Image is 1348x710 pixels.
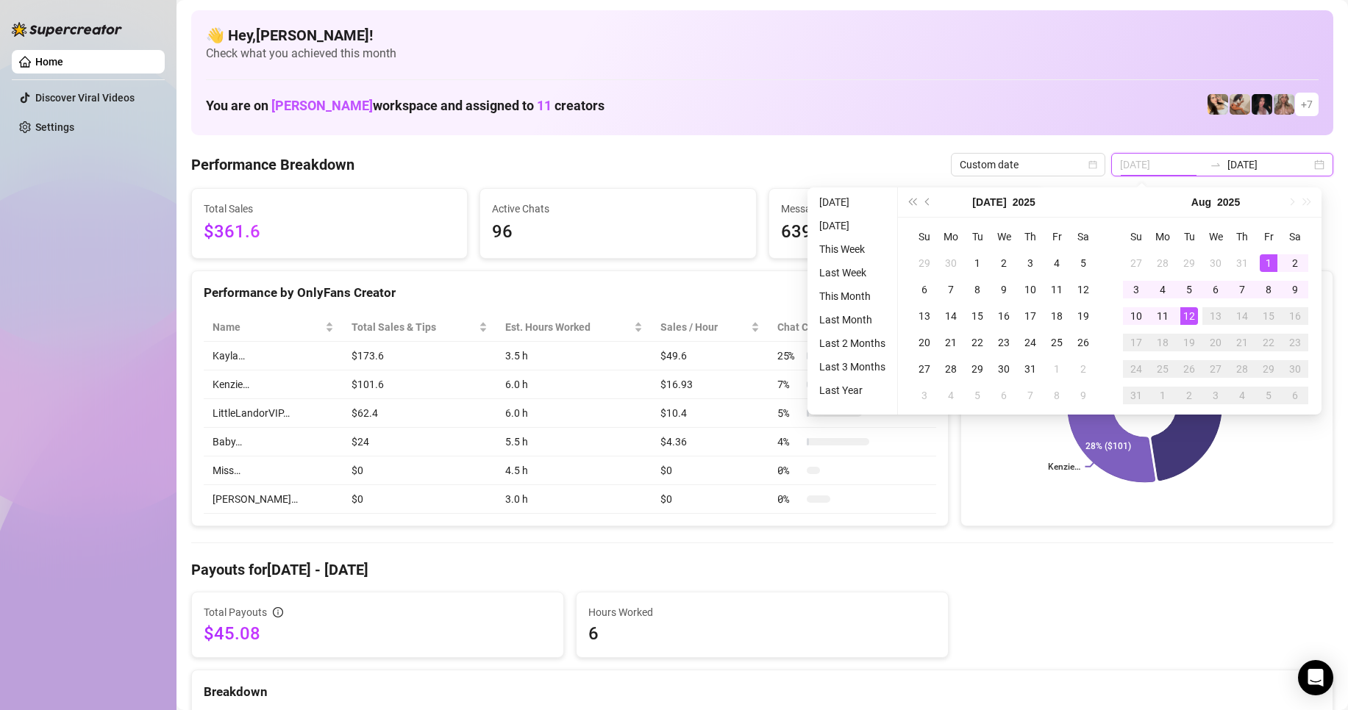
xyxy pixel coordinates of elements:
div: 20 [916,334,933,351]
div: 6 [1286,387,1304,404]
div: 30 [995,360,1013,378]
div: 29 [1180,254,1198,272]
div: 16 [995,307,1013,325]
div: 30 [1207,254,1224,272]
div: Breakdown [204,682,1321,702]
td: 2025-08-11 [1149,303,1176,329]
span: Custom date [960,154,1096,176]
th: Mo [938,223,964,250]
div: 22 [1260,334,1277,351]
td: 2025-08-01 [1255,250,1282,276]
div: 29 [916,254,933,272]
div: 12 [1074,281,1092,298]
td: 2025-06-29 [911,250,938,276]
div: 5 [1260,387,1277,404]
td: 2025-06-30 [938,250,964,276]
div: 30 [942,254,960,272]
td: 2025-07-17 [1017,303,1044,329]
span: Messages Sent [781,201,1033,217]
div: 21 [942,334,960,351]
div: 13 [916,307,933,325]
span: Sales / Hour [660,319,748,335]
td: 2025-09-03 [1202,382,1229,409]
div: 4 [1233,387,1251,404]
div: 8 [1048,387,1066,404]
td: 2025-08-03 [911,382,938,409]
td: 3.5 h [496,342,652,370]
td: 2025-08-05 [964,382,991,409]
div: 26 [1074,334,1092,351]
td: 2025-08-22 [1255,329,1282,356]
td: $16.93 [652,370,768,399]
td: 2025-07-19 [1070,303,1096,329]
td: 2025-09-04 [1229,382,1255,409]
td: 2025-08-16 [1282,303,1308,329]
div: 11 [1048,281,1066,298]
div: 9 [995,281,1013,298]
div: 3 [1207,387,1224,404]
td: Kayla… [204,342,343,370]
div: 8 [969,281,986,298]
div: 2 [1180,387,1198,404]
div: 1 [1154,387,1172,404]
td: 2025-07-11 [1044,276,1070,303]
td: 2025-08-04 [938,382,964,409]
div: 8 [1260,281,1277,298]
td: 2025-08-02 [1282,250,1308,276]
span: 4 % [777,434,801,450]
td: 2025-08-24 [1123,356,1149,382]
th: Su [1123,223,1149,250]
td: $0 [652,456,768,485]
div: 19 [1180,334,1198,351]
div: 28 [942,360,960,378]
td: 2025-08-19 [1176,329,1202,356]
div: 1 [969,254,986,272]
td: 2025-08-23 [1282,329,1308,356]
div: 28 [1233,360,1251,378]
div: 24 [1021,334,1039,351]
div: 7 [1021,387,1039,404]
td: 4.5 h [496,456,652,485]
td: $0 [652,485,768,514]
text: Kenzie… [1049,462,1081,472]
td: $0 [343,456,496,485]
div: 14 [942,307,960,325]
td: $173.6 [343,342,496,370]
td: 2025-07-18 [1044,303,1070,329]
td: 2025-07-10 [1017,276,1044,303]
div: 5 [969,387,986,404]
div: 4 [1154,281,1172,298]
td: 2025-08-01 [1044,356,1070,382]
div: 27 [1127,254,1145,272]
td: 2025-07-23 [991,329,1017,356]
button: Choose a year [1013,187,1035,217]
div: 24 [1127,360,1145,378]
td: 2025-08-29 [1255,356,1282,382]
span: Name [213,319,322,335]
span: Total Sales & Tips [352,319,476,335]
th: Sa [1282,223,1308,250]
img: Kayla (@kaylathaylababy) [1230,94,1250,115]
td: 2025-07-03 [1017,250,1044,276]
td: [PERSON_NAME]… [204,485,343,514]
td: 2025-08-06 [1202,276,1229,303]
div: 5 [1180,281,1198,298]
span: 96 [492,218,743,246]
div: 30 [1286,360,1304,378]
span: 0 % [777,491,801,507]
th: Name [204,313,343,342]
h4: 👋 Hey, [PERSON_NAME] ! [206,25,1319,46]
td: 2025-07-20 [911,329,938,356]
td: 2025-07-25 [1044,329,1070,356]
div: 6 [995,387,1013,404]
td: 3.0 h [496,485,652,514]
td: 2025-08-12 [1176,303,1202,329]
div: 29 [969,360,986,378]
div: 15 [969,307,986,325]
button: Last year (Control + left) [904,187,920,217]
td: 2025-08-28 [1229,356,1255,382]
div: 17 [1021,307,1039,325]
span: info-circle [273,607,283,617]
div: 18 [1048,307,1066,325]
div: 23 [995,334,1013,351]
